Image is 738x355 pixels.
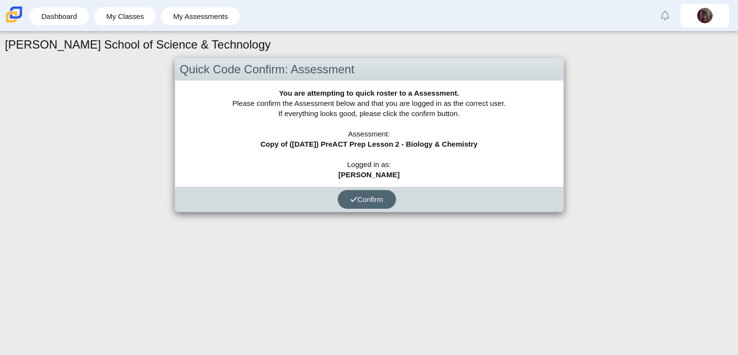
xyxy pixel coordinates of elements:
[350,195,383,203] span: Confirm
[5,36,271,53] h1: [PERSON_NAME] School of Science & Technology
[99,7,151,25] a: My Classes
[339,170,400,179] b: [PERSON_NAME]
[654,5,676,26] a: Alerts
[166,7,235,25] a: My Assessments
[697,8,713,23] img: irvin.larios.ewW2Ra
[175,81,563,187] div: Please confirm the Assessment below and that you are logged in as the correct user. If everything...
[34,7,84,25] a: Dashboard
[4,18,24,26] a: Carmen School of Science & Technology
[175,58,563,81] div: Quick Code Confirm: Assessment
[4,4,24,25] img: Carmen School of Science & Technology
[279,89,459,97] b: You are attempting to quick roster to a Assessment.
[681,4,729,27] a: irvin.larios.ewW2Ra
[338,190,396,209] button: Confirm
[260,140,477,148] b: Copy of ([DATE]) PreACT Prep Lesson 2 - Biology & Chemistry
